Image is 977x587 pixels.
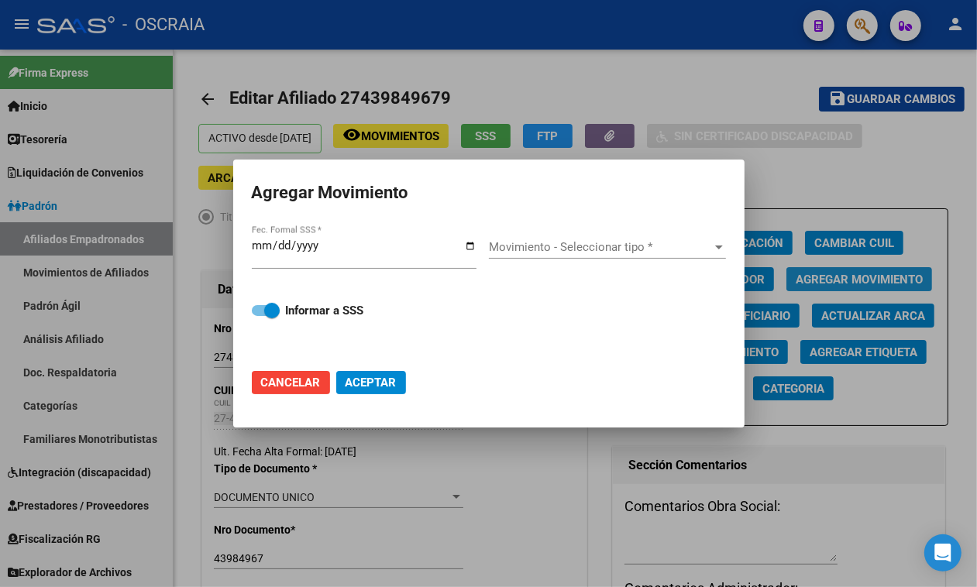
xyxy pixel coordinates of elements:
[261,376,321,390] span: Cancelar
[252,178,726,208] h2: Agregar Movimiento
[489,240,712,254] span: Movimiento - Seleccionar tipo *
[346,376,397,390] span: Aceptar
[336,371,406,394] button: Aceptar
[924,534,962,572] div: Open Intercom Messenger
[252,371,330,394] button: Cancelar
[286,304,364,318] strong: Informar a SSS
